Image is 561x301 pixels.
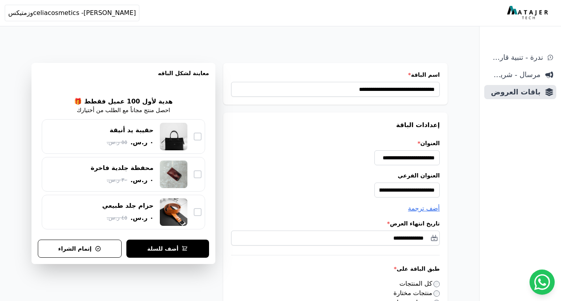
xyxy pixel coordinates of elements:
img: MatajerTech Logo [507,6,550,20]
button: أضف للسلة [126,240,209,258]
label: طبق الباقة على [231,265,440,273]
span: celiacosmetics -[PERSON_NAME]وزمتيكس [8,8,136,18]
span: ٥٥ ر.س. [107,138,127,146]
span: ٠ ر.س. [130,175,154,185]
span: ٠ ر.س. [130,213,154,223]
span: ندرة - تنبية قارب علي النفاذ [487,52,543,63]
span: ٤٥ ر.س. [107,214,127,222]
button: أضف ترجمة [408,204,440,213]
label: كل المنتجات [400,280,440,287]
div: حقيبة يد أنيقة [110,126,154,135]
label: منتجات مختارة [394,289,440,297]
div: حزام جلد طبيعي [102,201,154,210]
img: حزام جلد طبيعي [160,198,187,226]
span: ٣٠ ر.س. [107,176,127,184]
span: ٠ ر.س. [130,138,154,147]
div: محفظة جلدية فاخرة [91,164,154,172]
span: مرسال - شريط دعاية [487,69,541,80]
img: حقيبة يد أنيقة [160,123,187,150]
h2: هدية لأول 100 عميل فقطط 🎁 [74,97,172,106]
button: celiacosmetics -[PERSON_NAME]وزمتيكس [5,5,139,21]
img: محفظة جلدية فاخرة [160,161,187,188]
label: العنوان الفرعي [231,172,440,179]
p: احصل منتج مجاناً مع الطلب من أختيارك [77,106,170,115]
label: اسم الباقة [231,71,440,79]
h3: إعدادات الباقة [231,120,440,130]
input: منتجات مختارة [433,290,440,297]
button: إتمام الشراء [38,240,122,258]
label: العنوان [231,139,440,147]
label: تاريخ انتهاء العرض [231,220,440,227]
h3: معاينة لشكل الباقه [38,69,209,87]
input: كل المنتجات [433,281,440,287]
span: باقات العروض [487,87,541,98]
span: أضف ترجمة [408,205,440,212]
